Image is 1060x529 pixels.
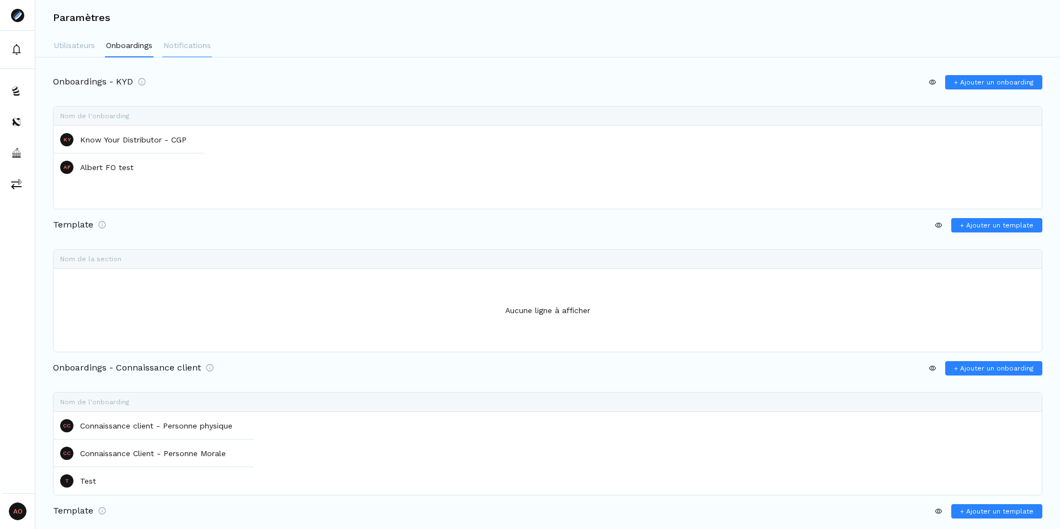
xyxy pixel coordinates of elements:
p: Template [53,218,93,231]
span: + Ajouter un template [960,220,1033,230]
p: Connaissance client - Personne physique [80,420,232,431]
p: CC [63,451,71,456]
p: CC [63,423,71,429]
p: Albert FO test [80,162,134,173]
img: funds [11,86,22,97]
button: Utilisateurs [53,35,96,57]
button: + Ajouter un onboarding [945,361,1042,375]
p: Test [80,475,96,486]
button: funds [2,78,33,104]
p: T [65,478,69,484]
p: Onboardings [106,40,152,51]
button: + Ajouter un template [951,218,1042,232]
span: + Ajouter un onboarding [954,363,1033,373]
button: + Ajouter un onboarding [945,75,1042,89]
button: asset-managers [2,140,33,166]
span: Nom de l'onboarding [60,112,129,120]
span: + Ajouter un template [960,506,1033,516]
img: commissions [11,178,22,189]
span: + Ajouter un onboarding [954,77,1033,87]
p: Onboardings - Connaissance client [53,361,201,374]
p: KY [63,137,71,142]
p: AF [63,165,71,170]
button: + Ajouter un template [951,504,1042,519]
p: Onboardings - KYD [53,75,133,88]
p: Notifications [163,40,211,51]
img: distributors [11,117,22,128]
button: Notifications [162,35,212,57]
img: asset-managers [11,147,22,158]
p: Template [53,504,93,517]
span: AO [9,502,26,520]
button: distributors [2,109,33,135]
p: Know Your Distributor - CGP [80,134,187,145]
span: Nom de l'onboarding [60,398,129,406]
h3: Paramètres [53,13,110,23]
span: Nom de la section [60,255,121,263]
button: commissions [2,171,33,197]
button: Onboardings [105,35,153,57]
p: Utilisateurs [54,40,95,51]
p: Connaissance Client - Personne Morale [80,448,226,459]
